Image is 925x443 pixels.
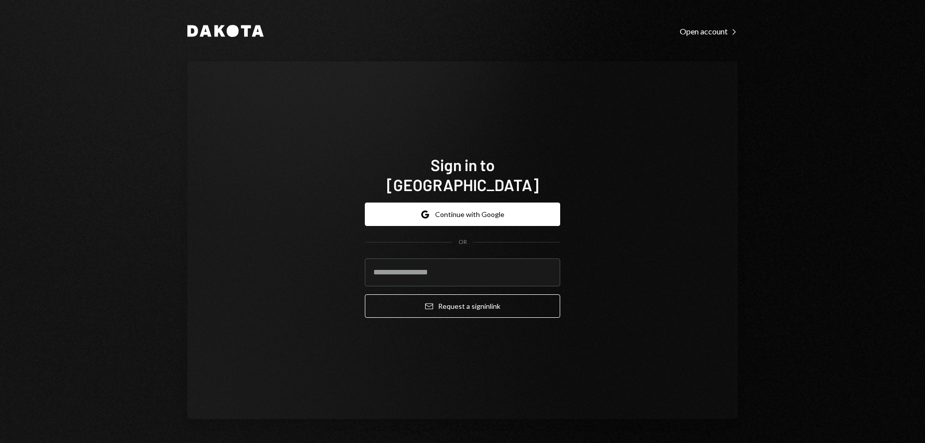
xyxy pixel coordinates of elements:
div: Open account [680,26,738,36]
a: Open account [680,25,738,36]
button: Request a signinlink [365,294,560,318]
div: OR [459,238,467,246]
h1: Sign in to [GEOGRAPHIC_DATA] [365,155,560,195]
button: Continue with Google [365,203,560,226]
